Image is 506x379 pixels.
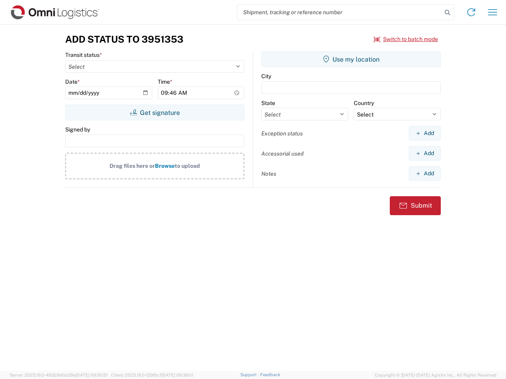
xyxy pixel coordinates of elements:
[374,33,438,46] button: Switch to batch mode
[76,373,108,377] span: [DATE] 09:50:51
[409,126,441,141] button: Add
[155,163,175,169] span: Browse
[110,163,155,169] span: Drag files here or
[409,146,441,161] button: Add
[261,150,304,157] label: Accessorial used
[65,105,244,120] button: Get signature
[65,78,80,85] label: Date
[65,126,90,133] label: Signed by
[261,51,441,67] button: Use my location
[409,166,441,181] button: Add
[65,34,183,45] h3: Add Status to 3951353
[261,99,275,107] label: State
[237,5,442,20] input: Shipment, tracking or reference number
[390,196,441,215] button: Submit
[261,130,303,137] label: Exception status
[261,170,276,177] label: Notes
[375,371,497,379] span: Copyright © [DATE]-[DATE] Agistix Inc., All Rights Reserved
[354,99,374,107] label: Country
[161,373,193,377] span: [DATE] 09:39:01
[260,372,280,377] a: Feedback
[9,373,108,377] span: Server: 2025.19.0-49328d0a35e
[65,51,102,58] label: Transit status
[240,372,260,377] a: Support
[261,73,271,80] label: City
[158,78,172,85] label: Time
[111,373,193,377] span: Client: 2025.19.0-129fbcf
[175,163,200,169] span: to upload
